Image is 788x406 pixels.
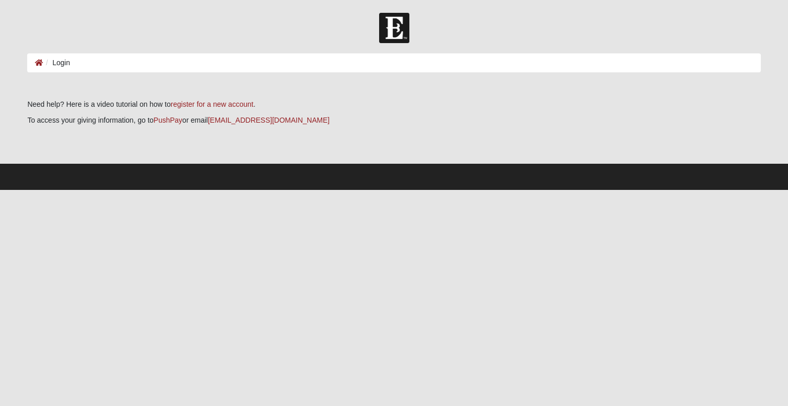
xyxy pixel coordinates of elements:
[171,100,253,108] a: register for a new account
[379,13,409,43] img: Church of Eleven22 Logo
[27,115,760,126] p: To access your giving information, go to or email
[27,99,760,110] p: Need help? Here is a video tutorial on how to .
[208,116,329,124] a: [EMAIL_ADDRESS][DOMAIN_NAME]
[43,57,70,68] li: Login
[153,116,182,124] a: PushPay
